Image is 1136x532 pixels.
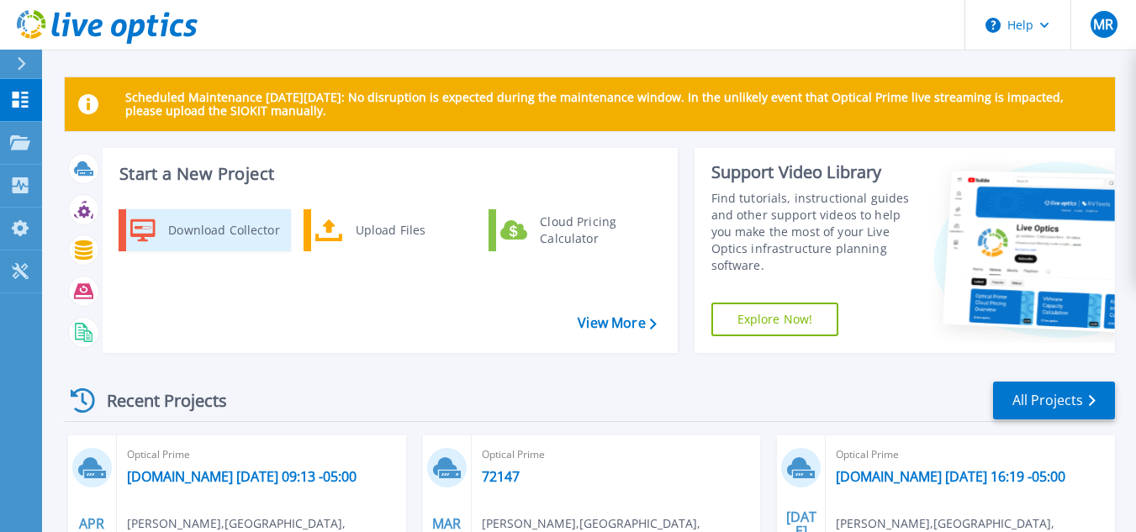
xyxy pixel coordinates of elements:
a: [DOMAIN_NAME] [DATE] 09:13 -05:00 [127,468,357,485]
span: Optical Prime [482,445,751,464]
div: Find tutorials, instructional guides and other support videos to help you make the most of your L... [711,190,921,274]
a: All Projects [993,382,1115,419]
a: Download Collector [119,209,291,251]
a: Cloud Pricing Calculator [489,209,661,251]
a: View More [578,315,656,331]
div: Upload Files [347,213,472,247]
div: Recent Projects [65,380,250,421]
a: Explore Now! [711,303,839,336]
a: [DOMAIN_NAME] [DATE] 16:19 -05:00 [836,468,1065,485]
p: Scheduled Maintenance [DATE][DATE]: No disruption is expected during the maintenance window. In t... [125,91,1102,118]
a: Upload Files [304,209,476,251]
h3: Start a New Project [119,165,656,183]
span: Optical Prime [836,445,1105,464]
a: 72147 [482,468,520,485]
div: Support Video Library [711,161,921,183]
div: Cloud Pricing Calculator [531,213,656,247]
div: Download Collector [160,213,287,247]
span: Optical Prime [127,445,396,464]
span: MR [1093,18,1113,31]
